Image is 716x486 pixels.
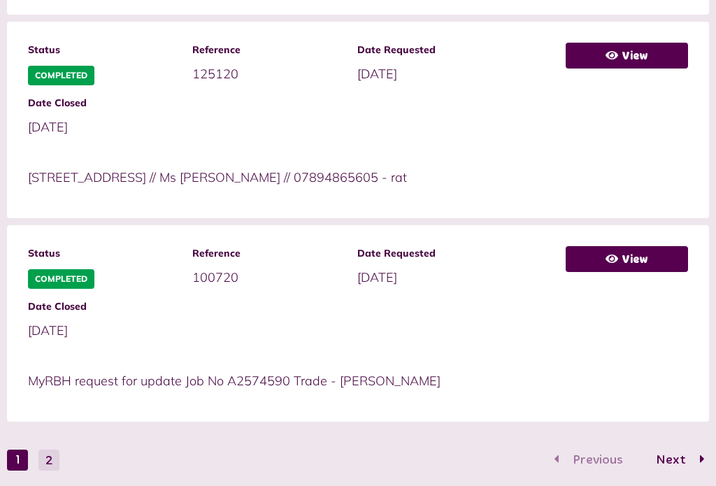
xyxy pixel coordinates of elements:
span: Date Closed [28,300,178,315]
p: [STREET_ADDRESS] // Ms [PERSON_NAME] // 07894865605 - rat [28,169,552,187]
span: Reference [192,247,343,262]
span: Date Requested [357,43,508,58]
span: Reference [192,43,343,58]
a: View [566,43,688,69]
span: Completed [28,270,94,290]
span: [DATE] [357,270,397,286]
span: Next [645,455,696,467]
span: Date Closed [28,97,178,111]
span: Date Requested [357,247,508,262]
span: [DATE] [28,120,68,136]
span: 125120 [192,66,238,83]
span: [DATE] [28,323,68,339]
p: MyRBH request for update Job No A2574590 Trade - [PERSON_NAME] [28,372,552,391]
button: Go to page 2 [38,450,59,471]
span: Completed [28,66,94,86]
span: Status [28,43,178,58]
a: View [566,247,688,273]
span: Status [28,247,178,262]
button: Go to page 2 [641,451,709,471]
span: 100720 [192,270,238,286]
span: [DATE] [357,66,397,83]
